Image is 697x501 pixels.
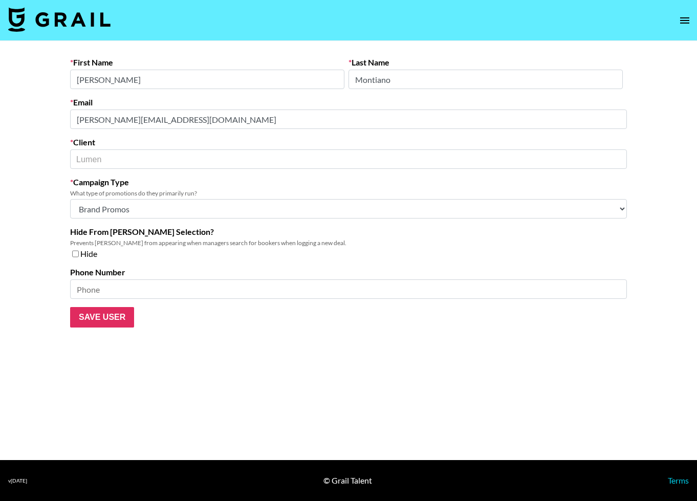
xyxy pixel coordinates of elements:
[70,227,627,237] label: Hide From [PERSON_NAME] Selection?
[70,307,134,328] input: Save User
[80,249,97,259] span: Hide
[70,177,627,187] label: Campaign Type
[70,57,344,68] label: First Name
[8,477,27,484] div: v [DATE]
[70,239,627,247] div: Prevents [PERSON_NAME] from appearing when managers search for bookers when logging a new deal.
[70,137,627,147] label: Client
[674,10,695,31] button: open drawer
[348,70,623,89] input: Last Name
[323,475,372,486] div: © Grail Talent
[70,110,627,129] input: Email
[70,267,627,277] label: Phone Number
[8,7,111,32] img: Grail Talent
[668,475,689,485] a: Terms
[70,97,627,107] label: Email
[70,189,627,197] div: What type of promotions do they primarily run?
[348,57,623,68] label: Last Name
[70,70,344,89] input: First Name
[70,279,627,299] input: Phone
